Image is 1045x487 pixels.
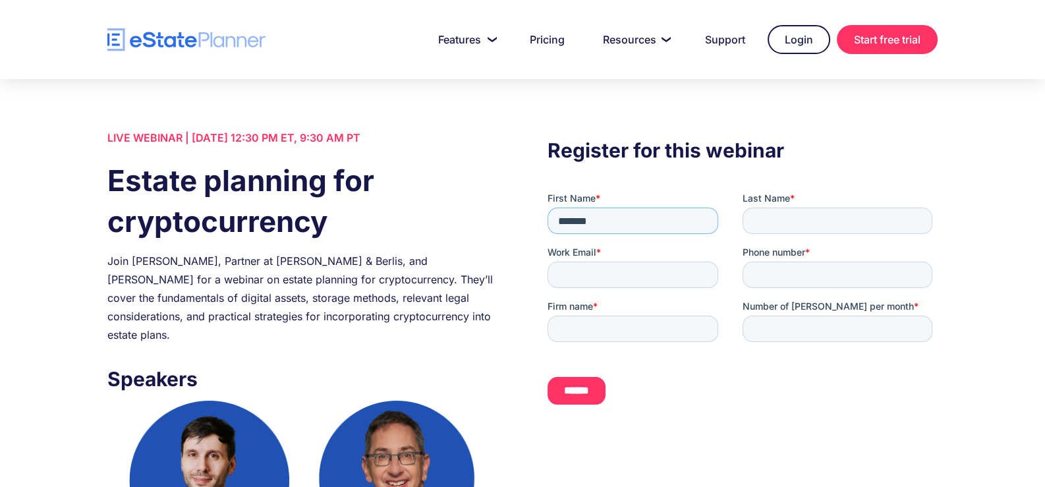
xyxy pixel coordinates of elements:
[422,26,507,53] a: Features
[514,26,580,53] a: Pricing
[837,25,938,54] a: Start free trial
[689,26,761,53] a: Support
[768,25,830,54] a: Login
[107,28,266,51] a: home
[107,129,497,147] div: LIVE WEBINAR | [DATE] 12:30 PM ET, 9:30 AM PT
[107,364,497,394] h3: Speakers
[548,192,938,416] iframe: Form 0
[107,160,497,242] h1: Estate planning for cryptocurrency
[107,252,497,344] div: Join [PERSON_NAME], Partner at [PERSON_NAME] & Berlis, and [PERSON_NAME] for a webinar on estate ...
[548,135,938,165] h3: Register for this webinar
[587,26,683,53] a: Resources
